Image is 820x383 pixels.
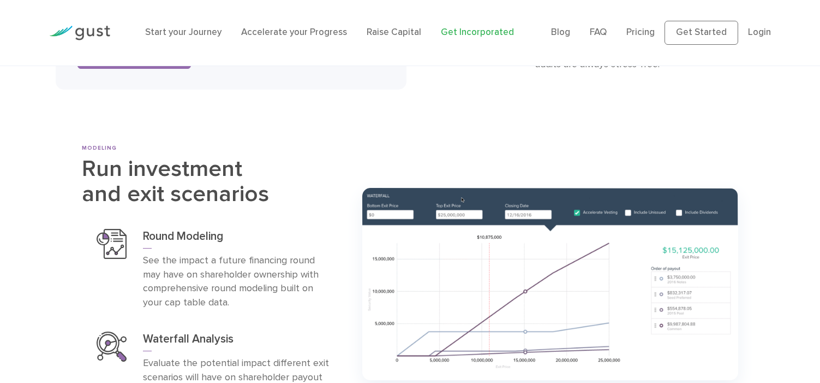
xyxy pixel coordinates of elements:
a: Pricing [626,27,655,38]
a: Start your Journey [145,27,222,38]
img: Gust Logo [49,26,110,40]
a: Login [748,27,771,38]
a: Get Started [665,21,738,45]
a: FAQ [590,27,607,38]
h3: Waterfall Analysis [143,332,331,351]
a: Blog [551,27,570,38]
h3: Round Modeling [143,229,331,249]
img: Modeling [362,188,738,380]
h2: Run investment and exit scenarios [82,157,346,207]
a: Accelerate your Progress [241,27,347,38]
div: MODELING [82,144,346,152]
a: Raise Capital [367,27,421,38]
img: Waterfall Analysis [97,332,127,362]
a: Get Incorporated [441,27,514,38]
img: Round Modeling [97,229,127,259]
p: See the impact a future financing round may have on shareholder ownership with comprehensive roun... [143,254,331,310]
